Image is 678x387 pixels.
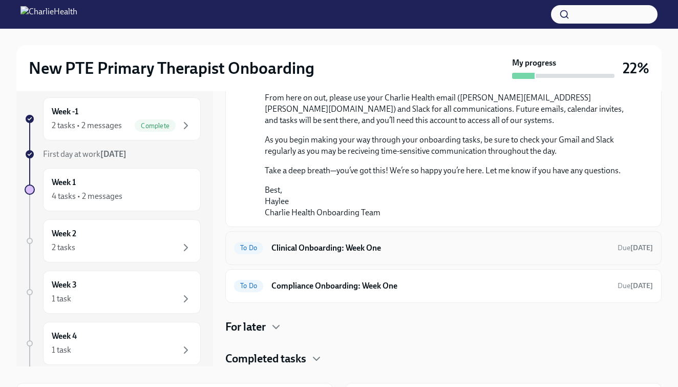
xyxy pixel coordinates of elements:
[618,243,653,252] span: Due
[135,122,176,130] span: Complete
[225,351,306,366] h4: Completed tasks
[52,228,76,239] h6: Week 2
[52,120,122,131] div: 2 tasks • 2 messages
[225,351,662,366] div: Completed tasks
[29,58,314,78] h2: New PTE Primary Therapist Onboarding
[52,331,77,342] h6: Week 4
[43,149,126,159] span: First day at work
[512,57,556,69] strong: My progress
[271,280,609,292] h6: Compliance Onboarding: Week One
[618,243,653,253] span: September 27th, 2025 10:00
[100,149,126,159] strong: [DATE]
[52,293,71,304] div: 1 task
[52,279,77,291] h6: Week 3
[265,92,637,126] p: From here on out, please use your Charlie Health email ([PERSON_NAME][EMAIL_ADDRESS][PERSON_NAME]...
[25,322,201,365] a: Week 41 task
[52,106,78,117] h6: Week -1
[52,177,76,188] h6: Week 1
[234,244,263,252] span: To Do
[52,191,122,202] div: 4 tasks • 2 messages
[225,319,266,335] h4: For later
[630,281,653,290] strong: [DATE]
[25,149,201,160] a: First day at work[DATE]
[52,344,71,356] div: 1 task
[52,242,75,253] div: 2 tasks
[618,281,653,290] span: Due
[234,240,653,256] a: To DoClinical Onboarding: Week OneDue[DATE]
[234,282,263,290] span: To Do
[265,165,637,176] p: Take a deep breath—you’ve got this! We’re so happy you’re here. Let me know if you have any quest...
[20,6,77,23] img: CharlieHealth
[25,97,201,140] a: Week -12 tasks • 2 messagesComplete
[234,278,653,294] a: To DoCompliance Onboarding: Week OneDue[DATE]
[25,168,201,211] a: Week 14 tasks • 2 messages
[225,319,662,335] div: For later
[630,243,653,252] strong: [DATE]
[271,242,609,254] h6: Clinical Onboarding: Week One
[265,185,637,218] p: Best, Haylee Charlie Health Onboarding Team
[623,59,649,77] h3: 22%
[618,281,653,291] span: September 27th, 2025 10:00
[25,219,201,262] a: Week 22 tasks
[265,134,637,157] p: As you begin making your way through your onboarding tasks, be sure to check your Gmail and Slack...
[25,271,201,314] a: Week 31 task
